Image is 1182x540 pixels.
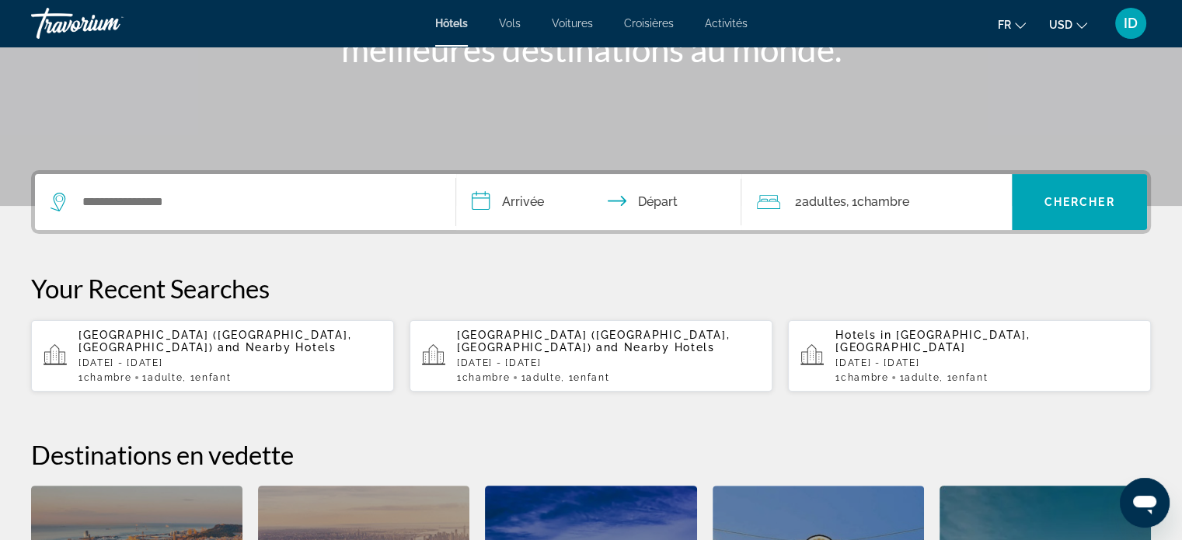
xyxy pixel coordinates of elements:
span: Adulte [148,372,183,383]
span: 1 [142,372,183,383]
span: fr [998,19,1011,31]
span: [GEOGRAPHIC_DATA] ([GEOGRAPHIC_DATA], [GEOGRAPHIC_DATA]) [78,329,351,354]
span: , 1 [846,191,908,213]
span: USD [1049,19,1072,31]
span: Chambre [84,372,132,383]
a: Croisières [624,17,674,30]
button: Change language [998,13,1026,36]
span: Chambre [841,372,889,383]
h2: Destinations en vedette [31,439,1151,470]
span: 1 [899,372,940,383]
iframe: Bouton de lancement de la fenêtre de messagerie [1120,478,1170,528]
span: , 1 [183,372,231,383]
span: and Nearby Hotels [218,341,336,354]
button: [GEOGRAPHIC_DATA] ([GEOGRAPHIC_DATA], [GEOGRAPHIC_DATA]) and Nearby Hotels[DATE] - [DATE]1Chambre... [31,319,394,392]
a: Voitures [552,17,593,30]
span: Chercher [1044,196,1115,208]
p: [DATE] - [DATE] [78,357,382,368]
span: [GEOGRAPHIC_DATA] ([GEOGRAPHIC_DATA], [GEOGRAPHIC_DATA]) [457,329,730,354]
span: Adultes [801,194,846,209]
span: , 1 [561,372,609,383]
span: 1 [457,372,510,383]
span: Enfant [952,372,988,383]
span: Chambre [462,372,511,383]
button: [GEOGRAPHIC_DATA] ([GEOGRAPHIC_DATA], [GEOGRAPHIC_DATA]) and Nearby Hotels[DATE] - [DATE]1Chambre... [410,319,772,392]
span: [GEOGRAPHIC_DATA], [GEOGRAPHIC_DATA] [835,329,1030,354]
p: [DATE] - [DATE] [835,357,1138,368]
span: 2 [794,191,846,213]
a: Vols [499,17,521,30]
p: [DATE] - [DATE] [457,357,760,368]
span: 1 [835,372,888,383]
a: Activités [705,17,748,30]
button: Change currency [1049,13,1087,36]
span: and Nearby Hotels [596,341,715,354]
span: Adulte [526,372,561,383]
div: Search widget [35,174,1147,230]
button: Hotels in [GEOGRAPHIC_DATA], [GEOGRAPHIC_DATA][DATE] - [DATE]1Chambre1Adulte, 1Enfant [788,319,1151,392]
span: Adulte [905,372,940,383]
button: User Menu [1111,7,1151,40]
span: Enfant [574,372,609,383]
span: 1 [78,372,131,383]
button: Chercher [1012,174,1147,230]
a: Travorium [31,3,187,44]
span: Enfant [195,372,231,383]
button: Travelers: 2 adults, 0 children [741,174,1012,230]
span: Chambre [856,194,908,209]
p: Your Recent Searches [31,273,1151,304]
span: Hotels in [835,329,891,341]
span: 1 [521,372,561,383]
a: Hôtels [435,17,468,30]
button: Check in and out dates [456,174,742,230]
span: ID [1124,16,1138,31]
span: , 1 [940,372,988,383]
